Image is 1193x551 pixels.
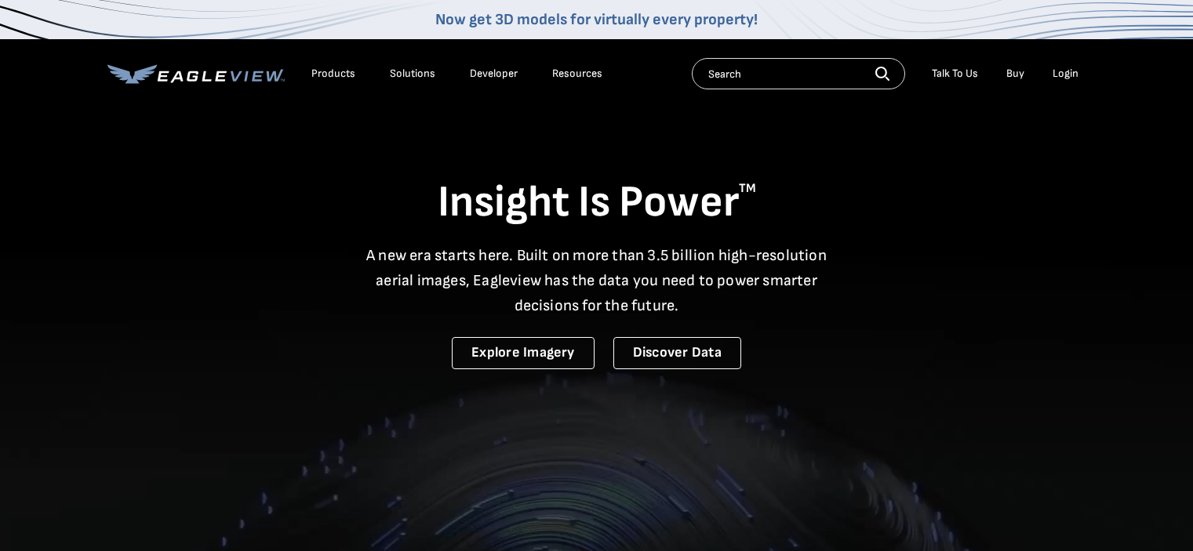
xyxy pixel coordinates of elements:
[470,67,518,81] a: Developer
[311,67,355,81] div: Products
[452,337,595,369] a: Explore Imagery
[1006,67,1024,81] a: Buy
[357,243,837,318] p: A new era starts here. Built on more than 3.5 billion high-resolution aerial images, Eagleview ha...
[739,181,756,196] sup: TM
[932,67,978,81] div: Talk To Us
[552,67,602,81] div: Resources
[107,176,1086,230] h1: Insight Is Power
[692,58,905,89] input: Search
[1053,67,1078,81] div: Login
[613,337,741,369] a: Discover Data
[435,10,758,29] a: Now get 3D models for virtually every property!
[390,67,435,81] div: Solutions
